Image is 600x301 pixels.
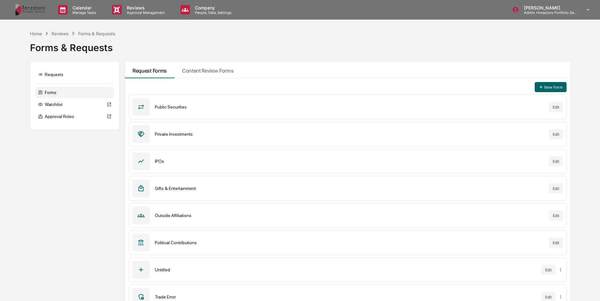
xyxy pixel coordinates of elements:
[30,37,570,53] div: Forms & Requests
[122,10,168,15] p: Approval Management
[125,61,174,78] button: Request Forms
[155,294,536,299] div: Trade Error
[15,4,45,16] img: logo
[51,31,68,36] div: Reviews
[35,69,114,80] div: Requests
[580,280,597,297] iframe: Open customer support
[549,102,563,112] button: Edit
[155,267,536,272] div: Untitled
[35,99,114,110] div: Watchlist
[519,5,578,10] p: [PERSON_NAME]
[519,10,578,15] p: Admin • Investors Portfolio Services
[122,5,168,10] p: Reviews
[541,265,556,275] button: Edit
[190,5,235,10] p: Company
[549,210,563,221] button: Edit
[35,87,114,98] div: Forms
[549,156,563,166] button: Edit
[155,104,544,109] div: Public Securities
[35,111,114,122] div: Approval Roles
[68,10,99,15] p: Manage Tasks
[78,31,115,36] div: Forms & Requests
[68,5,99,10] p: Calendar
[155,240,544,245] div: Political Contributions
[155,159,544,164] div: IPOs
[30,31,42,36] div: Home
[155,213,544,218] div: Outside Affiliations
[549,238,563,248] button: Edit
[190,10,235,15] p: People, Data, Settings
[155,186,544,191] div: Gifts & Entertainment
[549,183,563,193] button: Edit
[155,132,544,137] div: Private Investments
[549,129,563,139] button: Edit
[174,61,241,78] button: Content Review Forms
[535,82,567,92] button: New Form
